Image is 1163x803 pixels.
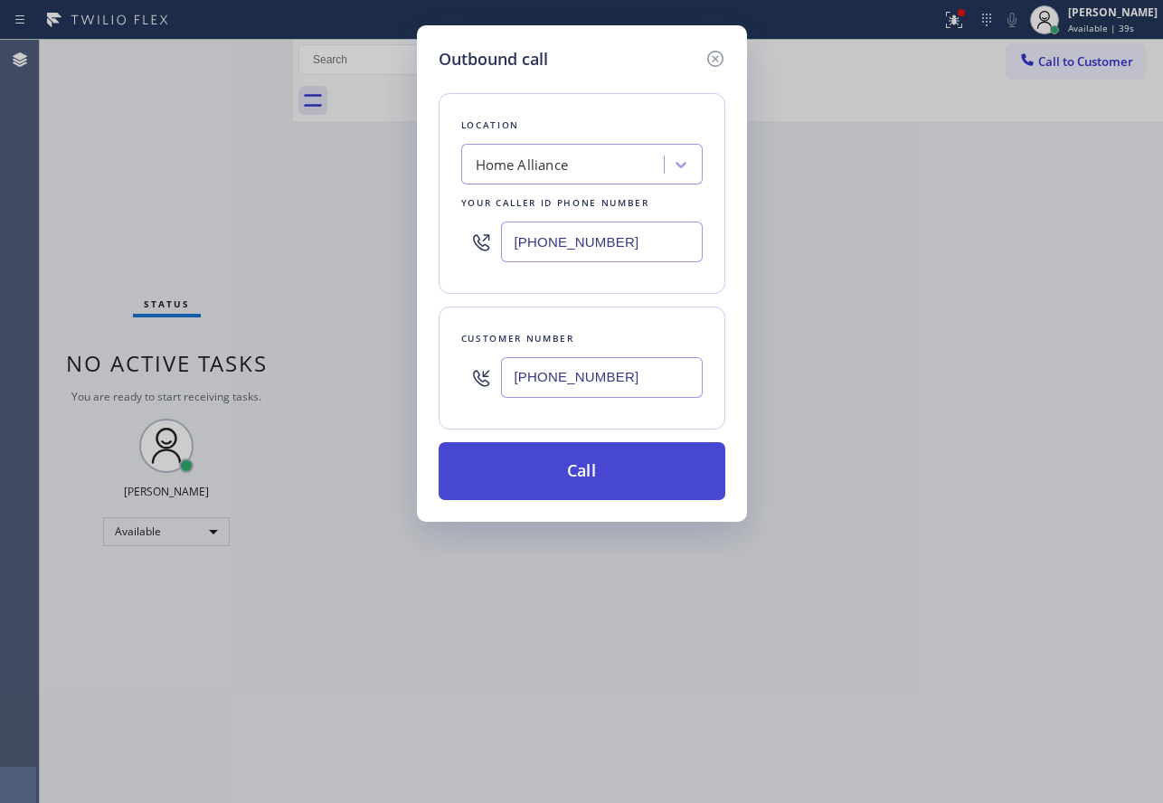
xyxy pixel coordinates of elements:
div: Home Alliance [476,155,569,175]
button: Call [439,442,725,500]
div: Location [461,116,703,135]
div: Customer number [461,329,703,348]
h5: Outbound call [439,47,548,71]
input: (123) 456-7890 [501,357,703,398]
input: (123) 456-7890 [501,222,703,262]
div: Your caller id phone number [461,194,703,213]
